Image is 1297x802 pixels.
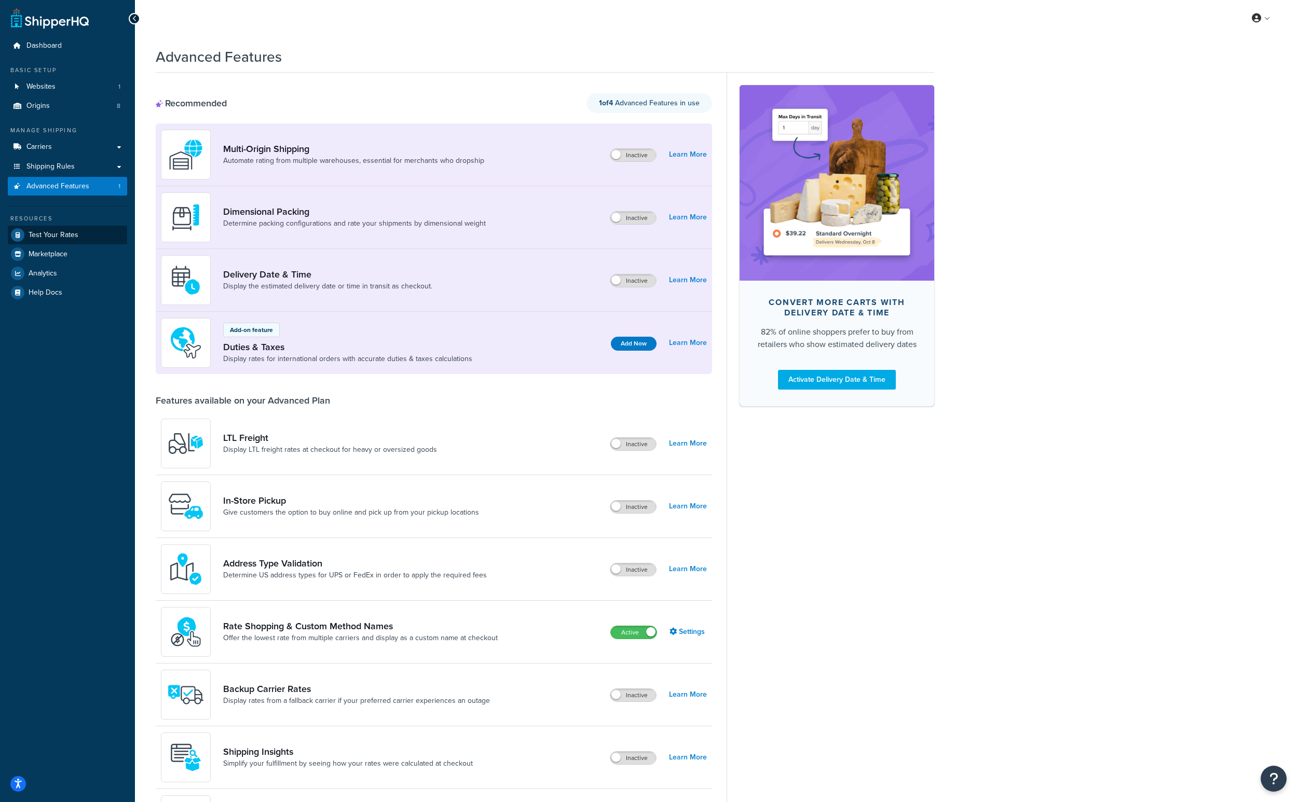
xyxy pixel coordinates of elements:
img: wfgcfpwTIucLEAAAAASUVORK5CYII= [168,488,204,524]
div: 82% of online shoppers prefer to buy from retailers who show estimated delivery dates [756,326,918,351]
div: Basic Setup [8,66,127,75]
span: Carriers [26,143,52,151]
a: Origins8 [8,96,127,116]
img: gfkeb5ejjkALwAAAABJRU5ErkJggg== [168,262,204,298]
button: Add Now [611,337,657,351]
img: y79ZsPf0fXUFUhFXDzUgf+ktZg5F2+ohG75+v3d2s1D9TjoU8PiyCIluIjV41seZevKCRuEjTPPOKHJsQcmKCXGdfprl3L4q7... [168,425,204,462]
img: DTVBYsAAAAAASUVORK5CYII= [168,199,204,236]
label: Inactive [610,274,656,287]
img: icon-duo-feat-rate-shopping-ecdd8bed.png [168,614,204,650]
a: Shipping Rules [8,157,127,176]
a: Learn More [669,147,707,162]
a: In-Store Pickup [223,495,479,506]
a: Offer the lowest rate from multiple carriers and display as a custom name at checkout [223,633,498,643]
label: Inactive [610,212,656,224]
a: Learn More [669,273,707,287]
a: Determine US address types for UPS or FedEx in order to apply the required fees [223,570,487,580]
a: Learn More [669,436,707,451]
img: WatD5o0RtDAAAAAElFTkSuQmCC [168,136,204,173]
a: Multi-Origin Shipping [223,143,484,155]
img: icon-duo-feat-backup-carrier-4420b188.png [168,676,204,713]
label: Inactive [610,689,656,701]
span: Dashboard [26,42,62,50]
a: Duties & Taxes [223,341,472,353]
div: Features available on your Advanced Plan [156,395,330,406]
img: kIG8fy0lQAAAABJRU5ErkJggg== [168,551,204,587]
p: Add-on feature [230,325,273,335]
label: Inactive [610,149,656,161]
a: LTL Freight [223,432,437,444]
div: Resources [8,214,127,223]
a: Marketplace [8,245,127,264]
a: Learn More [669,336,707,350]
a: Learn More [669,687,707,702]
label: Inactive [610,438,656,450]
a: Learn More [669,562,707,576]
span: Shipping Rules [26,162,75,171]
a: Learn More [669,210,707,225]
li: Websites [8,77,127,96]
a: Test Your Rates [8,226,127,244]
span: 1 [118,82,120,91]
a: Display rates from a fallback carrier if your preferred carrier experiences an outage [223,696,490,706]
a: Display LTL freight rates at checkout for heavy or oversized goods [223,445,437,455]
span: Origins [26,102,50,110]
span: Analytics [29,269,57,278]
div: Manage Shipping [8,126,127,135]
img: icon-duo-feat-landed-cost-7136b061.png [168,325,204,361]
span: Websites [26,82,56,91]
a: Activate Delivery Date & Time [778,370,896,390]
a: Display the estimated delivery date or time in transit as checkout. [223,281,432,292]
span: Advanced Features [26,182,89,191]
span: Advanced Features in use [599,98,700,108]
a: Shipping Insights [223,746,473,757]
label: Inactive [610,563,656,576]
div: Recommended [156,98,227,109]
button: Open Resource Center [1261,766,1287,792]
a: Learn More [669,750,707,765]
a: Dashboard [8,36,127,56]
a: Carriers [8,137,127,157]
a: Settings [670,625,707,639]
img: Acw9rhKYsOEjAAAAAElFTkSuQmCC [168,739,204,776]
a: Delivery Date & Time [223,269,432,280]
a: Simplify your fulfillment by seeing how your rates were calculated at checkout [223,758,473,769]
a: Address Type Validation [223,558,487,569]
span: 8 [117,102,120,110]
label: Active [611,626,657,639]
a: Dimensional Packing [223,206,486,217]
a: Analytics [8,264,127,283]
a: Display rates for international orders with accurate duties & taxes calculations [223,354,472,364]
a: Websites1 [8,77,127,96]
a: Rate Shopping & Custom Method Names [223,620,498,632]
h1: Advanced Features [156,47,282,67]
div: Convert more carts with delivery date & time [756,297,918,318]
label: Inactive [610,752,656,764]
strong: 1 of 4 [599,98,613,108]
a: Give customers the option to buy online and pick up from your pickup locations [223,507,479,518]
a: Determine packing configurations and rate your shipments by dimensional weight [223,218,486,229]
a: Backup Carrier Rates [223,683,490,695]
span: 1 [118,182,120,191]
span: Marketplace [29,250,67,259]
a: Learn More [669,499,707,514]
a: Help Docs [8,283,127,302]
span: Test Your Rates [29,231,78,240]
li: Origins [8,96,127,116]
span: Help Docs [29,288,62,297]
label: Inactive [610,501,656,513]
a: Advanced Features1 [8,177,127,196]
a: Automate rating from multiple warehouses, essential for merchants who dropship [223,156,484,166]
li: Advanced Features [8,177,127,196]
img: feature-image-ddt-36eae7f7280da8017bfb280eaccd9c446f90b1fe08728e4019434db127062ab4.png [755,101,919,265]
